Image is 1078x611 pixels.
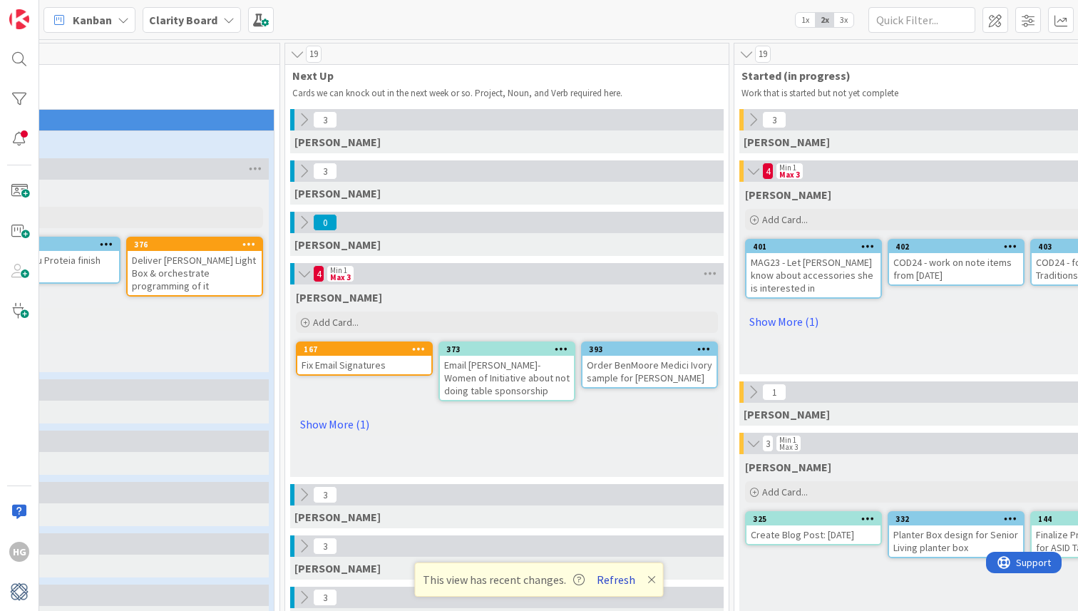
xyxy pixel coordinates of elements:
[779,436,796,443] div: Min 1
[889,513,1023,525] div: 332
[796,13,815,27] span: 1x
[746,513,881,544] div: 325Create Blog Post: [DATE]
[313,316,359,329] span: Add Card...
[762,111,786,128] span: 3
[744,135,830,149] span: Gina
[755,46,771,63] span: 19
[128,238,262,251] div: 376
[582,343,717,387] div: 393Order BenMoore Medici Ivory sample for [PERSON_NAME]
[304,344,431,354] div: 167
[440,356,574,400] div: Email [PERSON_NAME]- Women of Initiative about not doing table sponsorship
[779,171,800,178] div: Max 3
[294,561,381,575] span: Philip
[762,486,808,498] span: Add Card...
[313,538,337,555] span: 3
[745,511,882,545] a: 325Create Blog Post: [DATE]
[762,435,774,452] span: 3
[128,251,262,295] div: Deliver [PERSON_NAME] Light Box & orchestrate programming of it
[440,343,574,356] div: 373
[746,240,881,297] div: 401MAG23 - Let [PERSON_NAME] know about accessories she is interested in
[294,135,381,149] span: Gina
[9,9,29,29] img: Visit kanbanzone.com
[889,513,1023,557] div: 332Planter Box design for Senior Living planter box
[889,240,1023,253] div: 402
[592,570,640,589] button: Refresh
[297,343,431,374] div: 167Fix Email Signatures
[762,163,774,180] span: 4
[815,13,834,27] span: 2x
[746,525,881,544] div: Create Blog Post: [DATE]
[888,511,1025,558] a: 332Planter Box design for Senior Living planter box
[895,514,1023,524] div: 332
[313,111,337,128] span: 3
[834,13,853,27] span: 3x
[888,239,1025,286] a: 402COD24 - work on note items from [DATE]
[134,240,262,250] div: 376
[744,407,830,421] span: Lisa K.
[582,343,717,356] div: 393
[149,13,217,27] b: Clarity Board
[889,253,1023,284] div: COD24 - work on note items from [DATE]
[423,571,585,588] span: This view has recent changes.
[9,582,29,602] img: avatar
[294,186,381,200] span: Lisa T.
[745,188,831,202] span: Lisa T.
[889,525,1023,557] div: Planter Box design for Senior Living planter box
[753,514,881,524] div: 325
[330,274,351,281] div: Max 3
[330,267,347,274] div: Min 1
[745,239,882,299] a: 401MAG23 - Let [PERSON_NAME] know about accessories she is interested in
[746,253,881,297] div: MAG23 - Let [PERSON_NAME] know about accessories she is interested in
[313,163,337,180] span: 3
[446,344,574,354] div: 373
[313,589,337,606] span: 3
[297,343,431,356] div: 167
[294,237,381,252] span: Lisa K.
[73,11,112,29] span: Kanban
[294,510,381,524] span: Walter
[296,290,382,304] span: Hannah
[762,213,808,226] span: Add Card...
[895,242,1023,252] div: 402
[313,265,324,282] span: 4
[126,237,263,297] a: 376Deliver [PERSON_NAME] Light Box & orchestrate programming of it
[753,242,881,252] div: 401
[296,342,433,376] a: 167Fix Email Signatures
[9,542,29,562] div: HG
[581,342,718,389] a: 393Order BenMoore Medici Ivory sample for [PERSON_NAME]
[292,88,722,99] p: Cards we can knock out in the next week or so. Project, Noun, and Verb required here.
[313,214,337,231] span: 0
[582,356,717,387] div: Order BenMoore Medici Ivory sample for [PERSON_NAME]
[746,513,881,525] div: 325
[313,486,337,503] span: 3
[779,164,796,171] div: Min 1
[779,443,798,451] div: Max 3
[297,356,431,374] div: Fix Email Signatures
[889,240,1023,284] div: 402COD24 - work on note items from [DATE]
[306,46,322,63] span: 19
[589,344,717,354] div: 393
[438,342,575,401] a: 373Email [PERSON_NAME]- Women of Initiative about not doing table sponsorship
[745,460,831,474] span: Hannah
[762,384,786,401] span: 1
[440,343,574,400] div: 373Email [PERSON_NAME]- Women of Initiative about not doing table sponsorship
[868,7,975,33] input: Quick Filter...
[128,238,262,295] div: 376Deliver [PERSON_NAME] Light Box & orchestrate programming of it
[746,240,881,253] div: 401
[30,2,65,19] span: Support
[292,68,711,83] span: Next Up
[296,413,718,436] a: Show More (1)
